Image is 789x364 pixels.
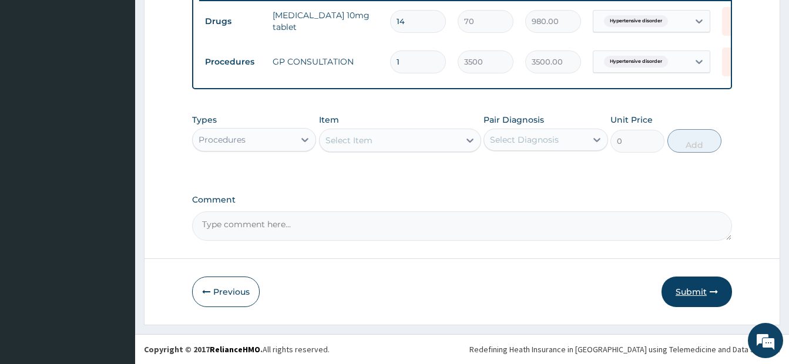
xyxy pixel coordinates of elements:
label: Item [319,114,339,126]
a: RelianceHMO [210,344,260,355]
td: GP CONSULTATION [267,50,384,73]
label: Unit Price [610,114,653,126]
label: Types [192,115,217,125]
textarea: Type your message and hit 'Enter' [6,241,224,282]
img: d_794563401_company_1708531726252_794563401 [22,59,48,88]
footer: All rights reserved. [135,334,789,364]
button: Submit [662,277,732,307]
span: We're online! [68,108,162,227]
td: Drugs [199,11,267,32]
div: Minimize live chat window [193,6,221,34]
div: Chat with us now [61,66,197,81]
span: Hypertensive disorder [604,56,668,68]
button: Add [667,129,721,153]
div: Procedures [199,134,246,146]
td: [MEDICAL_DATA] 10mg tablet [267,4,384,39]
strong: Copyright © 2017 . [144,344,263,355]
label: Comment [192,195,732,205]
div: Select Item [325,134,372,146]
span: Hypertensive disorder [604,15,668,27]
label: Pair Diagnosis [484,114,544,126]
button: Previous [192,277,260,307]
td: Procedures [199,51,267,73]
div: Redefining Heath Insurance in [GEOGRAPHIC_DATA] using Telemedicine and Data Science! [469,343,780,355]
div: Select Diagnosis [490,134,559,146]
